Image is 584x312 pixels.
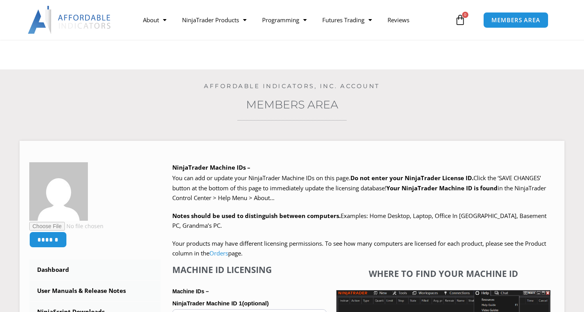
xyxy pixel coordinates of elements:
[172,163,250,171] b: NinjaTrader Machine IDs –
[135,11,453,29] nav: Menu
[174,11,254,29] a: NinjaTrader Products
[172,174,350,182] span: You can add or update your NinjaTrader Machine IDs on this page.
[29,162,88,221] img: 34f2e763d73bd08df331a9b8ae8a85890d173a4649093529e63d7286b8715974
[172,212,341,220] strong: Notes should be used to distinguish between computers.
[172,264,327,275] h4: Machine ID Licensing
[28,6,112,34] img: LogoAI | Affordable Indicators – NinjaTrader
[462,12,468,18] span: 0
[483,12,548,28] a: MEMBERS AREA
[336,268,550,278] h4: Where to find your Machine ID
[254,11,314,29] a: Programming
[209,249,228,257] a: Orders
[443,9,477,31] a: 0
[204,82,380,90] a: Affordable Indicators, Inc. Account
[246,98,338,111] a: Members Area
[350,174,473,182] b: Do not enter your NinjaTrader License ID.
[172,239,546,257] span: Your products may have different licensing permissions. To see how many computers are licensed fo...
[172,298,327,309] label: NinjaTrader Machine ID 1
[242,300,269,307] span: (optional)
[29,260,161,280] a: Dashboard
[386,184,498,192] strong: Your NinjaTrader Machine ID is found
[314,11,380,29] a: Futures Trading
[491,17,540,23] span: MEMBERS AREA
[135,11,174,29] a: About
[172,174,546,202] span: Click the ‘SAVE CHANGES’ button at the bottom of this page to immediately update the licensing da...
[172,212,546,230] span: Examples: Home Desktop, Laptop, Office In [GEOGRAPHIC_DATA], Basement PC, Grandma’s PC.
[380,11,417,29] a: Reviews
[29,281,161,301] a: User Manuals & Release Notes
[172,288,209,294] strong: Machine IDs –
